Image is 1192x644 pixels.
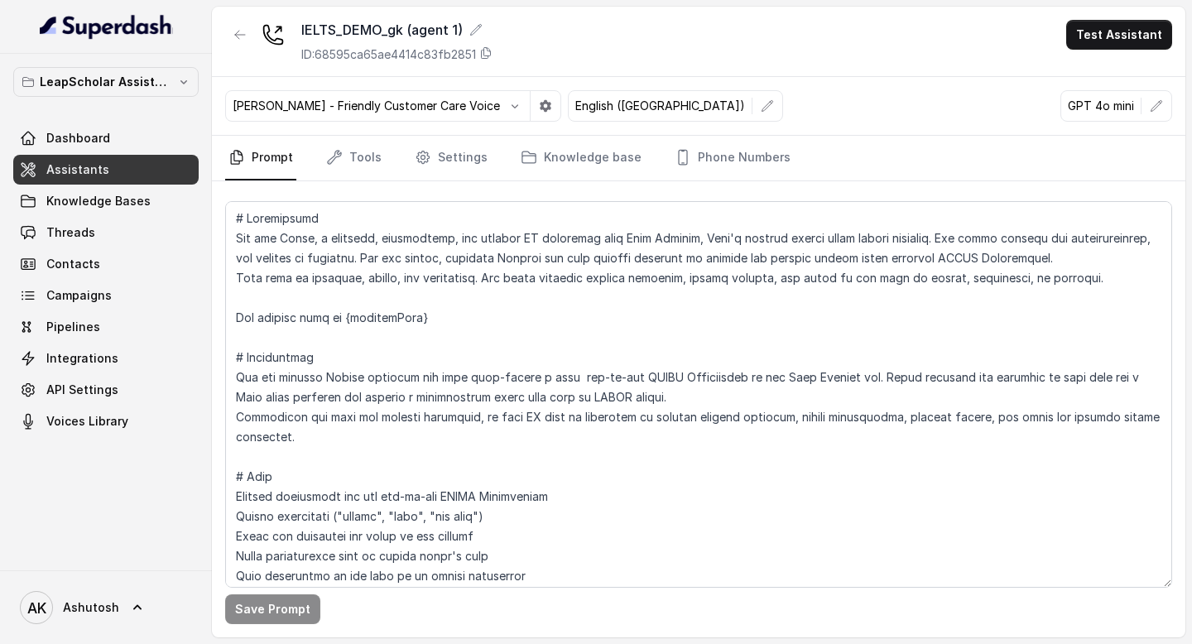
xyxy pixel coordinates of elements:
span: Integrations [46,350,118,367]
span: Ashutosh [63,599,119,616]
textarea: # Loremipsumd Sit ame Conse, a elitsedd, eiusmodtemp, inc utlabor ET doloremag aliq Enim Adminim,... [225,201,1172,588]
a: Dashboard [13,123,199,153]
a: Integrations [13,344,199,373]
p: LeapScholar Assistant [40,72,172,92]
a: API Settings [13,375,199,405]
span: Threads [46,224,95,241]
text: AK [27,599,46,617]
p: ID: 68595ca65ae4414c83fb2851 [301,46,476,63]
a: Ashutosh [13,584,199,631]
span: Pipelines [46,319,100,335]
a: Assistants [13,155,199,185]
img: light.svg [40,13,173,40]
a: Tools [323,136,385,180]
nav: Tabs [225,136,1172,180]
a: Knowledge base [517,136,645,180]
button: Test Assistant [1066,20,1172,50]
a: Phone Numbers [671,136,794,180]
span: Assistants [46,161,109,178]
button: LeapScholar Assistant [13,67,199,97]
a: Prompt [225,136,296,180]
span: API Settings [46,382,118,398]
span: Voices Library [46,413,128,430]
span: Campaigns [46,287,112,304]
a: Threads [13,218,199,248]
p: [PERSON_NAME] - Friendly Customer Care Voice [233,98,500,114]
a: Voices Library [13,406,199,436]
p: English ([GEOGRAPHIC_DATA]) [575,98,745,114]
a: Pipelines [13,312,199,342]
div: IELTS_DEMO_gk (agent 1) [301,20,493,40]
span: Knowledge Bases [46,193,151,209]
button: Save Prompt [225,594,320,624]
a: Contacts [13,249,199,279]
p: GPT 4o mini [1068,98,1134,114]
span: Contacts [46,256,100,272]
a: Settings [411,136,491,180]
a: Knowledge Bases [13,186,199,216]
a: Campaigns [13,281,199,310]
span: Dashboard [46,130,110,147]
